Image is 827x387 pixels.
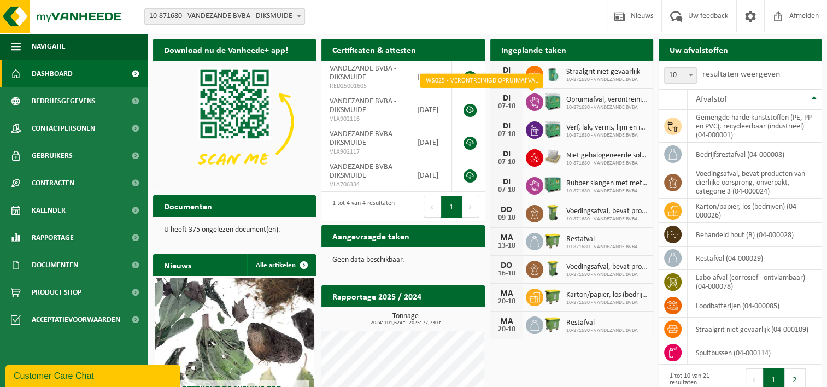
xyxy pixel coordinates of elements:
span: Verf, lak, vernis, lijm en inkt, industrieel in kleinverpakking [566,124,648,132]
span: Contracten [32,169,74,197]
div: 20-10 [496,326,518,333]
td: straalgrit niet gevaarlijk (04-000109) [688,318,822,341]
h2: Download nu de Vanheede+ app! [153,39,299,60]
span: RED25001605 [330,82,401,91]
div: 13-10 [496,242,518,250]
div: 1 tot 4 van 4 resultaten [327,195,395,219]
div: 09-10 [496,214,518,222]
div: 07-10 [496,75,518,83]
span: Navigatie [32,33,66,60]
span: VANDEZANDE BVBA - DIKSMUIDE [330,97,396,114]
span: 10-871680 - VANDEZANDE BVBA [566,244,638,250]
h2: Certificaten & attesten [321,39,427,60]
span: 10-871680 - VANDEZANDE BVBA [566,327,638,334]
span: Restafval [566,319,638,327]
span: 10-871680 - VANDEZANDE BVBA [566,272,648,278]
div: DI [496,150,518,159]
span: 10-871680 - VANDEZANDE BVBA [566,160,648,167]
span: 10-871680 - VANDEZANDE BVBA - DIKSMUIDE [145,9,304,24]
img: PB-HB-1400-HPE-GN-01 [543,175,562,194]
span: 10-871680 - VANDEZANDE BVBA [566,77,640,83]
div: 07-10 [496,159,518,166]
span: Voedingsafval, bevat producten van dierlijke oorsprong, onverpakt, categorie 3 [566,207,648,216]
span: Opruimafval, verontreinigd met olie [566,96,648,104]
td: restafval (04-000029) [688,247,822,270]
span: Niet gehalogeneerde solventen - hoogcalorisch in kleinverpakking [566,151,648,160]
h2: Uw afvalstoffen [659,39,739,60]
h2: Documenten [153,195,223,216]
h2: Nieuws [153,254,202,275]
img: WB-1100-HPE-GN-50 [543,315,562,333]
td: [DATE] [409,61,453,93]
span: Karton/papier, los (bedrijven) [566,291,648,300]
img: LP-PA-00000-WDN-11 [543,148,562,166]
h2: Ingeplande taken [490,39,577,60]
div: MA [496,233,518,242]
span: VLA706334 [330,180,401,189]
div: DI [496,66,518,75]
iframe: chat widget [5,363,183,387]
td: gemengde harde kunststoffen (PE, PP en PVC), recycleerbaar (industrieel) (04-000001) [688,110,822,143]
div: DI [496,178,518,186]
span: Product Shop [32,279,81,306]
div: DI [496,94,518,103]
span: 2024: 101,624 t - 2025: 77,730 t [327,320,484,326]
span: Kalender [32,197,66,224]
img: WB-0140-HPE-GN-50 [543,259,562,278]
div: DI [496,122,518,131]
span: Dashboard [32,60,73,87]
h2: Rapportage 2025 / 2024 [321,285,432,307]
span: Gebruikers [32,142,73,169]
img: WB-1100-HPE-GN-50 [543,231,562,250]
button: 1 [441,196,462,218]
td: [DATE] [409,159,453,192]
span: VANDEZANDE BVBA - DIKSMUIDE [330,64,396,81]
h3: Tonnage [327,313,484,326]
td: labo-afval (corrosief - ontvlambaar) (04-000078) [688,270,822,294]
img: PB-OT-0200-MET-00-02 [543,64,562,83]
span: VANDEZANDE BVBA - DIKSMUIDE [330,163,396,180]
img: WB-0140-HPE-GN-50 [543,203,562,222]
span: 10-871680 - VANDEZANDE BVBA [566,300,648,306]
td: voedingsafval, bevat producten van dierlijke oorsprong, onverpakt, categorie 3 (04-000024) [688,166,822,199]
h2: Aangevraagde taken [321,225,420,247]
img: Download de VHEPlus App [153,61,316,183]
td: karton/papier, los (bedrijven) (04-000026) [688,199,822,223]
div: 20-10 [496,298,518,306]
td: [DATE] [409,93,453,126]
div: 07-10 [496,103,518,110]
button: Next [462,196,479,218]
span: VLA902116 [330,115,401,124]
td: behandeld hout (B) (04-000028) [688,223,822,247]
span: 10-871680 - VANDEZANDE BVBA [566,104,648,111]
div: DO [496,261,518,270]
span: 10-871680 - VANDEZANDE BVBA [566,132,648,139]
span: Contactpersonen [32,115,95,142]
span: 10 [664,67,697,84]
span: 10-871680 - VANDEZANDE BVBA [566,188,648,195]
span: Rapportage [32,224,74,251]
span: 10-871680 - VANDEZANDE BVBA - DIKSMUIDE [144,8,305,25]
td: [DATE] [409,126,453,159]
div: DO [496,206,518,214]
span: VANDEZANDE BVBA - DIKSMUIDE [330,130,396,147]
span: Afvalstof [696,95,727,104]
td: bedrijfsrestafval (04-000008) [688,143,822,166]
span: 10-871680 - VANDEZANDE BVBA [566,216,648,222]
a: Alle artikelen [247,254,315,276]
div: 07-10 [496,131,518,138]
p: Geen data beschikbaar. [332,256,473,264]
span: Acceptatievoorwaarden [32,306,120,333]
span: 10 [665,68,696,83]
span: Documenten [32,251,78,279]
img: PB-HB-1400-HPE-GN-11 [543,91,562,112]
div: 16-10 [496,270,518,278]
span: Rubber slangen met metaal verontreinigd met olie [566,179,648,188]
div: MA [496,317,518,326]
span: Restafval [566,235,638,244]
label: resultaten weergeven [702,70,780,79]
div: MA [496,289,518,298]
img: PB-HB-1400-HPE-GN-11 [543,119,562,139]
span: Voedingsafval, bevat producten van dierlijke oorsprong, onverpakt, categorie 3 [566,263,648,272]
